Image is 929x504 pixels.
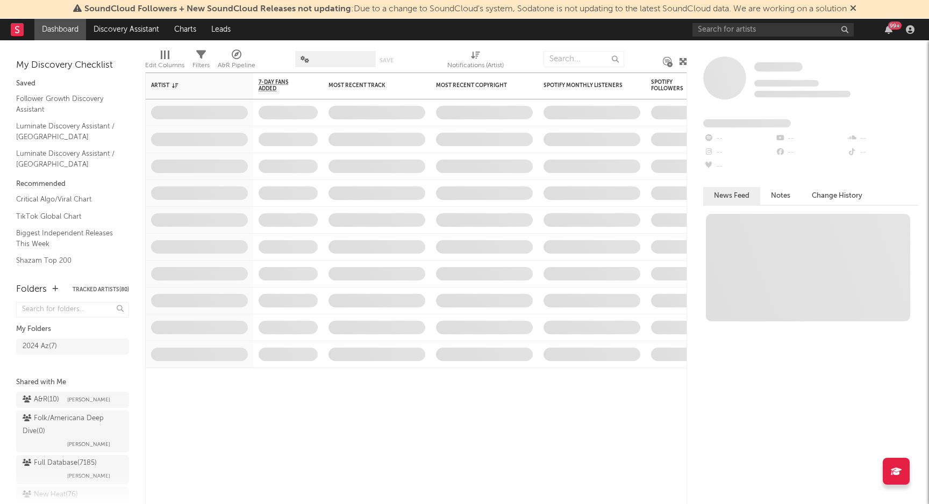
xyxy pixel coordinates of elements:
span: SoundCloud Followers + New SoundCloud Releases not updating [84,5,351,13]
div: Saved [16,77,129,90]
div: Filters [192,59,210,72]
div: -- [775,132,846,146]
a: TikTok Global Chart [16,211,118,222]
div: A&R Pipeline [218,59,255,72]
button: Tracked Artists(80) [73,287,129,292]
div: Notifications (Artist) [447,59,504,72]
a: Luminate Discovery Assistant / [GEOGRAPHIC_DATA] [16,120,118,142]
a: 2024 Az(7) [16,339,129,355]
div: Artist [151,82,232,89]
span: Some Artist [754,62,803,71]
div: 99 + [888,21,902,30]
button: Notes [760,187,801,205]
div: Recommended [16,178,129,191]
button: Change History [801,187,873,205]
span: Dismiss [850,5,856,13]
div: Folders [16,283,47,296]
div: Shared with Me [16,376,129,389]
div: Folk/Americana Deep Dive ( 0 ) [23,412,120,438]
span: [PERSON_NAME] [67,470,110,483]
div: -- [847,132,918,146]
div: -- [775,146,846,160]
div: A&R Pipeline [218,46,255,77]
span: 0 fans last week [754,91,851,97]
div: My Folders [16,323,129,336]
div: -- [703,132,775,146]
div: Filters [192,46,210,77]
span: Fans Added by Platform [703,119,791,127]
a: Charts [167,19,204,40]
div: New Heat ( 76 ) [23,488,78,501]
a: Shazam Top 200 [16,255,118,267]
a: Follower Growth Discovery Assistant [16,93,118,115]
a: Full Database(7185)[PERSON_NAME] [16,455,129,484]
button: News Feed [703,187,760,205]
a: A&R(10)[PERSON_NAME] [16,392,129,408]
span: [PERSON_NAME] [67,393,110,406]
div: -- [703,160,775,174]
button: Save [380,57,394,63]
div: Most Recent Copyright [436,82,517,89]
input: Search for folders... [16,302,129,318]
a: Critical Algo/Viral Chart [16,193,118,205]
div: Spotify Monthly Listeners [544,82,624,89]
div: Edit Columns [145,59,184,72]
span: : Due to a change to SoundCloud's system, Sodatone is not updating to the latest SoundCloud data.... [84,5,847,13]
a: Some Artist [754,62,803,73]
div: Notifications (Artist) [447,46,504,77]
span: 7-Day Fans Added [259,79,302,92]
input: Search for artists [692,23,854,37]
input: Search... [544,51,624,67]
button: 99+ [885,25,892,34]
a: Biggest Independent Releases This Week [16,227,118,249]
div: My Discovery Checklist [16,59,129,72]
a: Dashboard [34,19,86,40]
a: Leads [204,19,238,40]
div: A&R ( 10 ) [23,393,59,406]
div: Full Database ( 7185 ) [23,457,97,470]
div: Spotify Followers [651,79,689,92]
div: 2024 Az ( 7 ) [23,340,57,353]
span: Tracking Since: [DATE] [754,80,819,87]
a: Luminate Discovery Assistant / [GEOGRAPHIC_DATA] [16,148,118,170]
a: Discovery Assistant [86,19,167,40]
div: -- [847,146,918,160]
div: -- [703,146,775,160]
a: Folk/Americana Deep Dive(0)[PERSON_NAME] [16,411,129,452]
div: Edit Columns [145,46,184,77]
span: [PERSON_NAME] [67,438,110,451]
div: Most Recent Track [328,82,409,89]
